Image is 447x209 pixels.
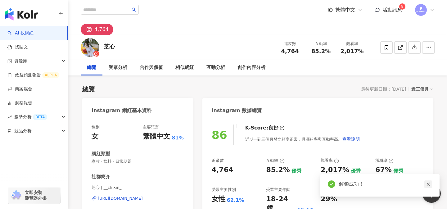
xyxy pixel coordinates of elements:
div: 受眾分析 [109,64,127,71]
span: 2,017% [341,48,364,54]
span: 查看說明 [342,137,360,142]
div: 相似網紅 [175,64,194,71]
span: 活動訊息 [382,7,402,13]
div: 追蹤數 [278,41,302,47]
div: 繁體中文 [143,132,170,141]
div: 2,017% [321,165,349,175]
button: 查看說明 [342,133,360,145]
div: 觀看率 [321,158,339,163]
div: 互動分析 [206,64,225,71]
div: 86 [212,129,227,141]
div: K-Score : [245,125,285,131]
div: 創作內容分析 [237,64,265,71]
a: searchAI 找網紅 [7,30,34,36]
a: 洞察報告 [7,100,32,106]
img: KOL Avatar [81,38,99,57]
div: 觀看率 [340,41,364,47]
span: close [426,182,431,186]
div: 4,764 [212,165,233,175]
div: 女 [92,132,98,141]
div: 社群簡介 [92,174,110,180]
div: 受眾主要年齡 [266,187,290,193]
img: logo [5,8,38,20]
div: [URL][DOMAIN_NAME] [98,196,143,201]
div: 主要語言 [143,125,159,130]
span: 4,764 [281,48,299,54]
a: [URL][DOMAIN_NAME] [92,196,184,201]
div: 芝心 [104,43,115,50]
span: 彩妝 · 飲料 · 日常話題 [92,159,184,164]
a: 效益預測報告ALPHA [7,72,59,78]
div: 女性 [212,194,225,204]
div: 優秀 [351,168,361,175]
div: BETA [33,114,47,120]
div: 互動率 [266,158,284,163]
sup: 9 [399,3,405,10]
span: search [132,7,136,12]
span: check-circle [328,180,335,188]
div: 近三個月 [411,85,433,93]
div: 受眾主要性別 [212,187,236,193]
span: 9 [401,4,404,9]
img: images.png [415,4,427,16]
div: 互動率 [309,41,333,47]
div: 總覽 [87,64,96,71]
span: 資源庫 [14,54,27,68]
span: 85.2% [311,48,331,54]
div: 62.1% [227,197,244,204]
div: 85.2% [266,165,290,175]
a: 商案媒合 [7,86,32,92]
div: 最後更新日期：[DATE] [361,87,406,92]
div: 優秀 [291,168,301,175]
div: 67% [375,165,392,175]
div: 網紅類型 [92,151,110,157]
span: 81% [172,134,183,141]
div: 解鎖成功！ [339,180,432,188]
div: Instagram 數據總覽 [212,107,262,114]
div: 優秀 [393,168,403,175]
span: 立即安裝 瀏覽器外掛 [25,190,47,201]
a: 找貼文 [7,44,28,50]
div: Instagram 網紅基本資料 [92,107,152,114]
img: chrome extension [10,190,22,200]
span: 芝心 | __zhixin_ [92,185,184,190]
div: 總覽 [82,85,95,93]
div: 追蹤數 [212,158,224,163]
span: 競品分析 [14,124,32,138]
div: 漲粉率 [375,158,394,163]
button: 4,764 [81,24,113,35]
div: 合作與價值 [140,64,163,71]
span: 繁體中文 [335,7,355,13]
div: 4,764 [94,25,109,34]
span: 趨勢分析 [14,110,47,124]
div: 近期一到三個月發文頻率正常，且漲粉率與互動率高。 [245,133,360,145]
span: rise [7,115,12,119]
div: 良好 [269,125,278,131]
div: 性別 [92,125,100,130]
a: chrome extension立即安裝 瀏覽器外掛 [8,187,60,204]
